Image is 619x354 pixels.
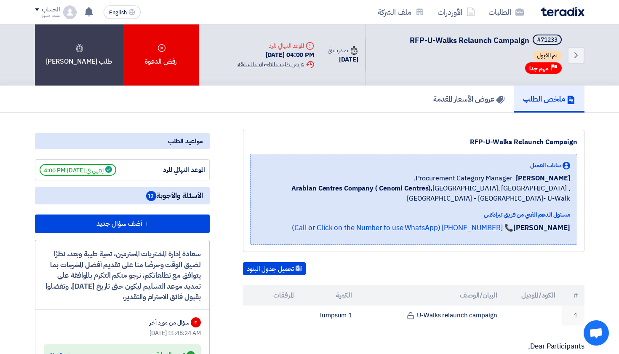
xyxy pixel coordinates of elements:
[104,5,141,19] button: English
[237,41,314,50] div: الموعد النهائي للرد
[243,342,584,351] p: Dear Participants,
[414,173,512,183] span: Procurement Category Manager,
[410,35,563,46] h5: RFP-U-Walks Relaunch Campaign
[257,183,570,204] span: [GEOGRAPHIC_DATA], [GEOGRAPHIC_DATA] ,[GEOGRAPHIC_DATA] - [GEOGRAPHIC_DATA]- U-Walk
[149,318,189,327] div: سؤال من مورد آخر
[35,133,210,149] div: مواعيد الطلب
[250,137,577,147] div: RFP-U-Walks Relaunch Campaign
[328,55,358,64] div: [DATE]
[243,262,306,276] button: تحميل جدول البنود
[35,215,210,233] button: + أضف سؤال جديد
[410,35,529,46] span: RFP-U-Walks Relaunch Campaign
[424,86,514,113] a: عروض الأسعار المقدمة
[191,317,201,327] div: F
[44,329,201,338] div: [DATE] 11:48:24 AM
[291,183,432,193] b: Arabian Centres Company ( Cenomi Centres),
[35,13,60,18] div: عنصر مشع
[301,285,359,306] th: الكمية
[142,165,205,175] div: الموعد النهائي للرد
[562,306,584,325] td: 1
[562,285,584,306] th: #
[359,285,504,306] th: البيان/الوصف
[146,191,156,201] span: 12
[328,46,358,55] div: صدرت في
[292,223,513,233] a: 📞 [PHONE_NUMBER] (Call or Click on the Number to use WhatsApp)
[537,37,558,43] div: #71233
[516,173,570,183] span: [PERSON_NAME]
[42,6,60,13] div: الحساب
[433,94,504,104] h5: عروض الأسعار المقدمة
[371,2,431,22] a: ملف الشركة
[523,94,575,104] h5: ملخص الطلب
[431,2,482,22] a: الأوردرات
[533,51,562,61] span: تم القبول
[529,64,549,72] span: مهم جدا
[40,164,116,176] span: إنتهي في [DATE] 4:00 PM
[35,24,123,86] div: طلب [PERSON_NAME]
[63,5,77,19] img: profile_test.png
[257,210,570,219] div: مسئول الدعم الفني من فريق تيرادكس
[301,306,359,325] td: 1 lumpsum
[504,285,562,306] th: الكود/الموديل
[584,320,609,346] div: Open chat
[146,190,203,201] span: الأسئلة والأجوبة
[237,50,314,60] div: [DATE] 04:00 PM
[123,24,199,86] div: رفض الدعوة
[359,306,504,325] td: U-Walks relaunch campaign
[541,7,584,16] img: Teradix logo
[243,285,301,306] th: المرفقات
[44,249,201,303] div: سعادة إدارة المشتريات المحترمين، تحية طيبة وبعد، نظرًا لضيق الوقت وحرصًا منا على تقديم أفضل المخر...
[513,223,570,233] strong: [PERSON_NAME]
[530,161,561,170] span: بيانات العميل
[237,60,314,69] div: عرض طلبات التاجيلات السابقه
[514,86,584,113] a: ملخص الطلب
[109,10,127,16] span: English
[482,2,531,22] a: الطلبات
